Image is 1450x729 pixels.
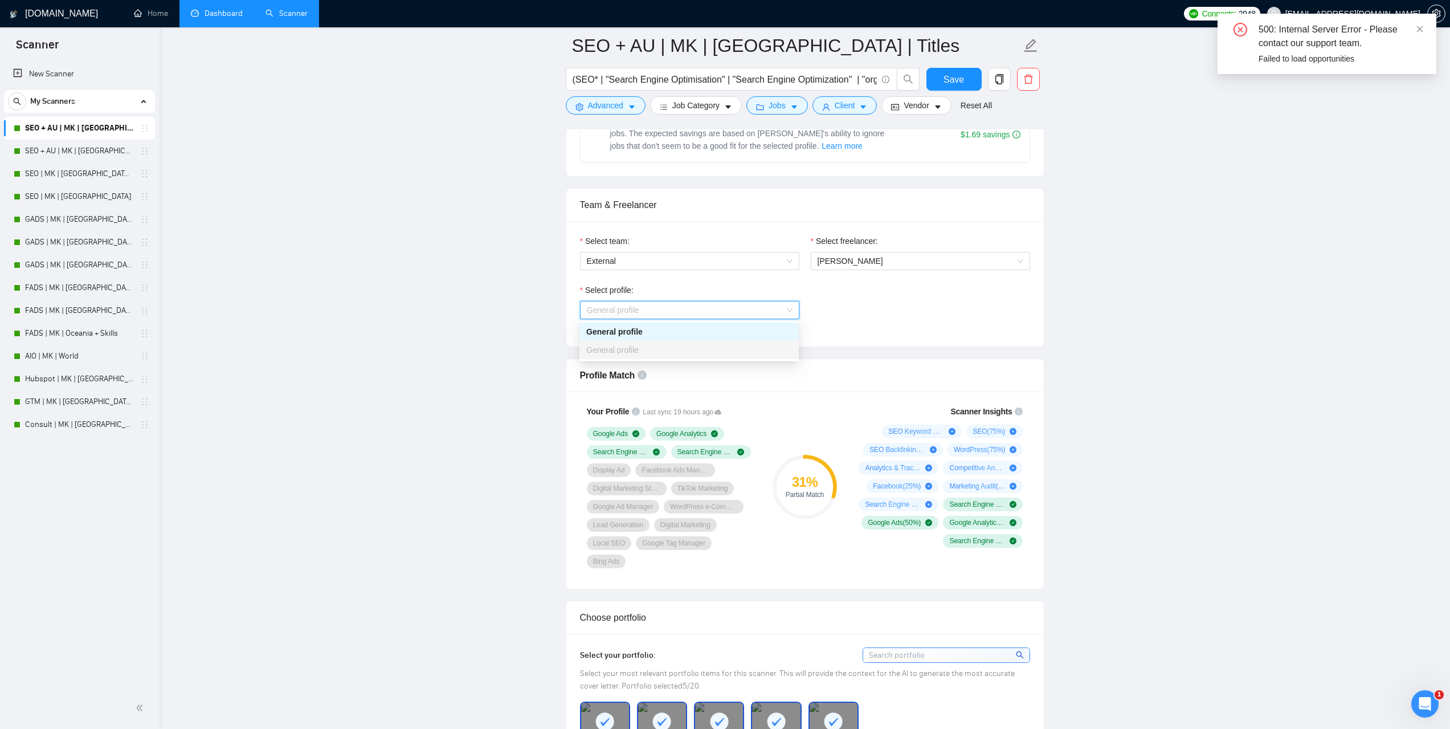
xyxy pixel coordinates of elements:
span: caret-down [859,103,867,111]
span: Advanced [588,99,623,112]
div: Закрити [200,5,220,25]
span: Bing Ads [593,557,620,566]
span: Google Ads [593,429,628,438]
button: search [897,68,920,91]
span: plus-circle [949,428,955,435]
button: folderJobscaret-down [746,96,808,115]
span: Extends Sardor AI by learning from your feedback and automatically qualifying jobs. The expected ... [610,117,887,150]
span: close [1416,25,1424,33]
span: SEO Backlinking ( 75 %) [869,445,925,454]
div: Can I apply to US-only jobs? [30,246,166,258]
div: Не хвилюйтеся, дайте нам знати, коли ви знову будете готові. [9,340,187,376]
a: GTM | MK | [GEOGRAPHIC_DATA] + Skills [25,390,133,413]
a: GADS | MK | [GEOGRAPHIC_DATA] + Skills [25,254,133,276]
button: copy [988,68,1011,91]
span: plus-circle [1010,483,1016,490]
span: holder [140,306,149,315]
span: info-circle [1012,131,1020,139]
span: check-circle [925,519,932,526]
div: 500: Internal Server Error - Please contact our support team. [1259,23,1423,50]
input: Scanner name... [572,31,1021,60]
span: holder [140,352,149,361]
span: search [9,97,26,105]
span: check-circle [711,430,718,437]
button: userClientcaret-down [812,96,877,115]
span: check-circle [1010,519,1016,526]
a: setting [1427,9,1445,18]
span: Learn more [822,140,863,152]
span: Display Ad [593,466,625,475]
img: upwork-logo.png [1189,9,1198,18]
span: plus-circle [1010,465,1016,471]
span: delete [1018,74,1039,84]
a: FADS | MK | [GEOGRAPHIC_DATA] | Titles [25,276,133,299]
span: user [822,103,830,111]
a: FADS | MK | Oceania + Skills [25,322,133,345]
div: Before requesting an additional country-specific BM, please make sure that your agency meets ALL ... [18,40,178,96]
span: user [1270,10,1278,18]
span: Profile Match [580,370,635,380]
span: Scanner Insights [950,408,1012,416]
span: double-left [136,702,147,714]
span: Google Ads ( 50 %) [868,518,921,527]
span: [PERSON_NAME] [818,256,883,266]
div: Можливо, наступного разу! [93,313,210,324]
li: New Scanner [4,63,155,85]
div: ✅ The agency owner is verified in the [GEOGRAPHIC_DATA]/[GEOGRAPHIC_DATA] [18,175,178,209]
span: holder [140,283,149,292]
span: Search Engine Marketing Strategy ( 25 %) [865,500,921,509]
button: settingAdvancedcaret-down [566,96,646,115]
span: Google Tag Manager [642,539,705,548]
h1: AI Assistant from GigRadar 📡 [55,7,177,25]
img: logo [10,5,18,23]
span: setting [1428,9,1445,18]
span: Client [835,99,855,112]
div: You can find more information about such BMs below: [18,214,178,236]
span: setting [575,103,583,111]
span: General profile [587,306,639,315]
button: search [8,92,26,111]
div: 31 % [773,475,837,489]
div: Team & Freelancer [580,189,1030,221]
div: ✅ The freelancer is verified in the [GEOGRAPHIC_DATA]/[GEOGRAPHIC_DATA] [18,96,178,130]
span: holder [140,260,149,270]
span: info-circle [1015,408,1023,416]
span: Lead Generation [593,520,643,530]
div: AI Assistant from GigRadar 📡 каже… [9,340,219,377]
span: search [897,74,919,84]
a: searchScanner [266,9,308,18]
div: $1.69 savings [961,129,1020,140]
span: SEO Keyword Research ( 100 %) [888,427,944,436]
span: General profile [586,345,639,355]
span: check-circle [737,449,744,455]
span: Marketing Audit ( 25 %) [949,482,1005,491]
span: Job Category [672,99,720,112]
a: Consult | MK | [GEOGRAPHIC_DATA] [25,413,133,436]
span: bars [660,103,668,111]
a: SEO + AU | MK | [GEOGRAPHIC_DATA] | Titles [25,117,133,140]
span: edit [1023,38,1038,53]
a: SEO + AU | MK | [GEOGRAPHIC_DATA] [25,140,133,162]
span: check-circle [653,449,660,455]
span: caret-down [724,103,732,111]
button: Laziza AI NEWExtends Sardor AI by learning from your feedback and automatically qualifying jobs. ... [821,139,863,153]
span: Scanner [7,36,68,60]
a: dashboardDashboard [191,9,243,18]
span: plus-circle [1010,428,1016,435]
span: info-circle [638,370,647,380]
div: Partial Match [773,491,837,498]
span: My Scanners [30,90,75,113]
label: Select team: [580,235,630,247]
a: Reset All [961,99,992,112]
div: Failed to load opportunities [1259,52,1423,65]
span: plus-circle [925,483,932,490]
a: GADS | MK | [GEOGRAPHIC_DATA] | Titles [25,208,133,231]
div: Choose portfolio [580,601,1030,634]
span: Search Engine Optimization ( 100 %) [949,500,1005,509]
a: New Scanner [13,63,146,85]
div: General profile [579,323,799,341]
span: Facebook Ads Manager [642,466,709,475]
a: GADS | MK | [GEOGRAPHIC_DATA] [25,231,133,254]
span: holder [140,238,149,247]
span: search [1016,649,1026,661]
